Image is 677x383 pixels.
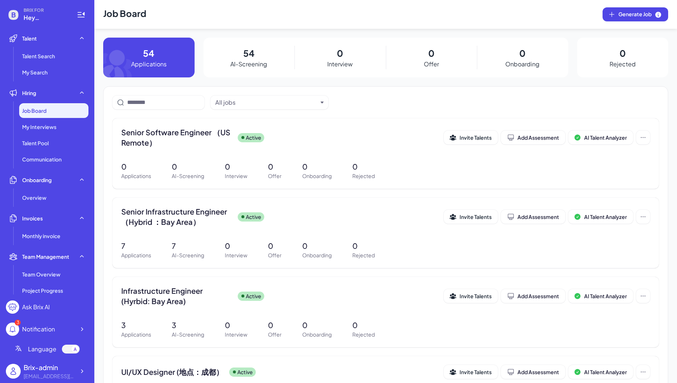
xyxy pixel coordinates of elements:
p: Onboarding [302,172,332,180]
p: Applications [121,172,151,180]
p: 0 [302,320,332,331]
button: Invite Talents [444,365,498,379]
p: Applications [121,251,151,259]
span: Monthly invoice [22,232,60,240]
span: Talent [22,35,37,42]
span: Talent Pool [22,139,49,147]
img: user_logo.png [6,364,21,379]
button: All jobs [215,98,318,107]
div: Add Assessment [507,213,559,220]
span: My Search [22,69,48,76]
button: AI Talent Analyzer [568,365,633,379]
p: Rejected [352,331,375,338]
p: Applications [131,60,167,69]
span: Invite Talents [460,134,492,141]
p: 0 [225,240,247,251]
p: Interview [327,60,353,69]
button: AI Talent Analyzer [568,130,633,145]
span: Invoices [22,215,43,222]
button: Add Assessment [501,130,565,145]
p: 0 [352,240,375,251]
button: AI Talent Analyzer [568,210,633,224]
p: 0 [268,240,282,251]
span: AI Talent Analyzer [584,213,627,220]
p: Active [246,213,261,221]
span: Invite Talents [460,293,492,299]
p: AI-Screening [172,172,204,180]
button: Add Assessment [501,365,565,379]
p: Active [237,368,253,376]
span: Project Progress [22,287,63,294]
p: 54 [243,46,255,60]
p: Rejected [610,60,636,69]
span: Senior Software Engineer （US Remote） [121,127,232,148]
p: Applications [121,331,151,338]
p: Active [246,292,261,300]
p: 0 [225,161,247,172]
span: Senior Infrastructure Engineer （Hybrid ：Bay Area） [121,206,232,227]
p: Offer [424,60,439,69]
div: Add Assessment [507,134,559,141]
p: 7 [172,240,204,251]
p: 0 [337,46,343,60]
span: Overview [22,194,46,201]
span: Generate Job [618,10,662,18]
p: AI-Screening [230,60,267,69]
span: Hiring [22,89,36,97]
p: Onboarding [302,331,332,338]
div: Ask Brix AI [22,303,50,311]
div: Add Assessment [507,368,559,376]
button: Invite Talents [444,130,498,145]
p: Interview [225,331,247,338]
p: 7 [121,240,151,251]
p: AI-Screening [172,251,204,259]
p: 0 [352,161,375,172]
p: 54 [143,46,154,60]
p: Rejected [352,251,375,259]
span: Onboarding [22,176,52,184]
p: Interview [225,251,247,259]
p: 0 [428,46,435,60]
p: 0 [268,320,282,331]
button: AI Talent Analyzer [568,289,633,303]
div: Notification [22,325,55,334]
span: AI Talent Analyzer [584,134,627,141]
span: Invite Talents [460,369,492,375]
p: 0 [121,161,151,172]
p: Onboarding [302,251,332,259]
p: AI-Screening [172,331,204,338]
span: AI Talent Analyzer [584,369,627,375]
div: 3 [15,320,21,325]
button: Generate Job [603,7,668,21]
p: Offer [268,251,282,259]
span: Talent Search [22,52,55,60]
span: Infrastructure Engineer (Hyrbid: Bay Area) [121,286,232,306]
p: 0 [620,46,626,60]
div: Brix-admin [24,362,75,372]
button: Invite Talents [444,289,498,303]
p: 0 [225,320,247,331]
button: Invite Talents [444,210,498,224]
p: 0 [302,161,332,172]
button: Add Assessment [501,289,565,303]
div: flora@joinbrix.com [24,372,75,380]
p: Offer [268,172,282,180]
p: 3 [121,320,151,331]
div: All jobs [215,98,235,107]
span: My Interviews [22,123,56,130]
span: Job Board [22,107,46,114]
p: 0 [352,320,375,331]
span: AI Talent Analyzer [584,293,627,299]
div: Add Assessment [507,292,559,300]
p: 0 [519,46,526,60]
p: 3 [172,320,204,331]
span: Hey Revia [24,13,68,22]
span: UI/UX Designer (地点：成都） [121,367,223,377]
span: BRIX FOR [24,7,68,13]
p: 0 [172,161,204,172]
p: Onboarding [505,60,540,69]
button: Add Assessment [501,210,565,224]
span: Communication [22,156,62,163]
p: Rejected [352,172,375,180]
p: 0 [268,161,282,172]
